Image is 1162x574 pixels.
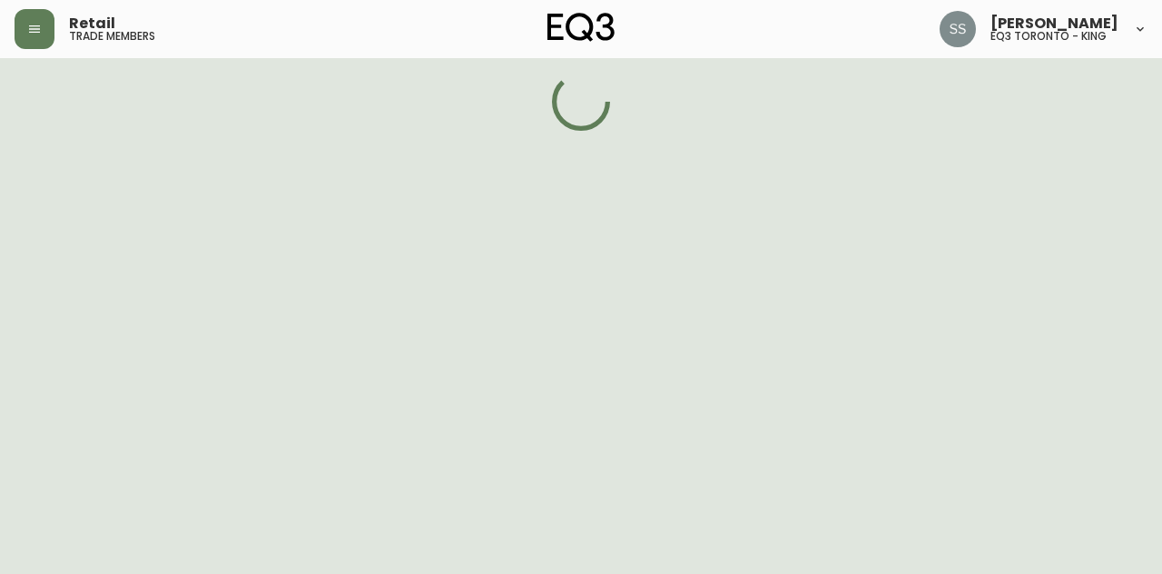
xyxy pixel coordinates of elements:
[990,31,1107,42] h5: eq3 toronto - king
[547,13,615,42] img: logo
[69,16,115,31] span: Retail
[69,31,155,42] h5: trade members
[990,16,1118,31] span: [PERSON_NAME]
[940,11,976,47] img: f1b6f2cda6f3b51f95337c5892ce6799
